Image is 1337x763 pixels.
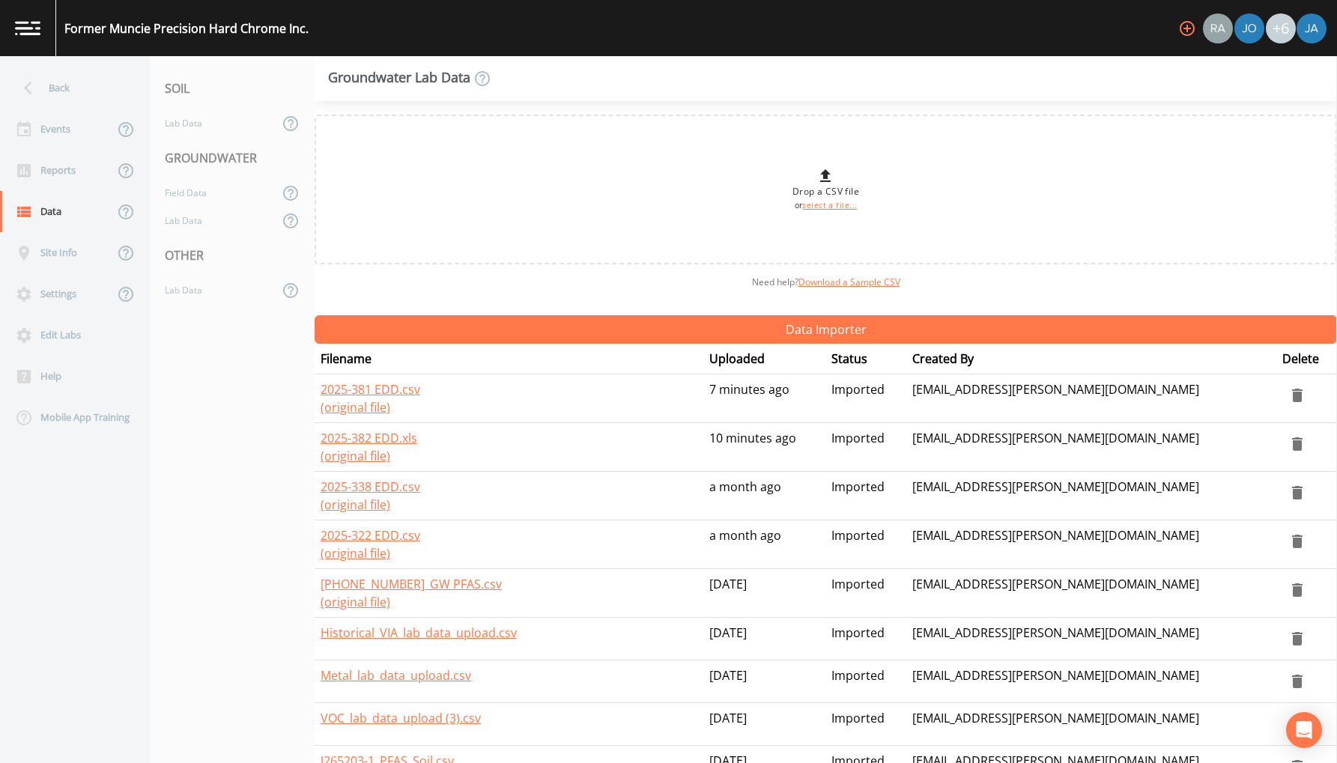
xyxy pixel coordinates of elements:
[64,19,309,37] div: Former Muncie Precision Hard Chrome Inc.
[321,667,471,684] a: Metal_lab_data_upload.csv
[1282,429,1312,459] button: delete
[906,618,1276,660] td: [EMAIL_ADDRESS][PERSON_NAME][DOMAIN_NAME]
[703,374,826,423] td: 7 minutes ago
[703,344,826,374] th: Uploaded
[315,344,703,374] th: Filename
[321,545,390,562] a: (original file)
[15,21,40,35] img: logo
[906,344,1276,374] th: Created By
[1202,13,1234,43] div: Radlie J Storer
[1282,666,1312,696] button: delete
[150,276,279,304] a: Lab Data
[825,660,906,703] td: Imported
[703,520,826,569] td: a month ago
[906,520,1276,569] td: [EMAIL_ADDRESS][PERSON_NAME][DOMAIN_NAME]
[328,70,491,88] div: Groundwater Lab Data
[321,594,390,610] a: (original file)
[1282,575,1312,605] button: delete
[1282,478,1312,508] button: delete
[321,399,390,416] a: (original file)
[703,569,826,618] td: [DATE]
[315,315,1337,344] button: Data Importer
[825,344,906,374] th: Status
[1286,712,1322,748] div: Open Intercom Messenger
[150,207,279,234] a: Lab Data
[825,423,906,472] td: Imported
[1282,380,1312,410] button: delete
[802,200,857,210] a: select a file...
[321,430,417,446] a: 2025-382 EDD.xls
[906,423,1276,472] td: [EMAIL_ADDRESS][PERSON_NAME][DOMAIN_NAME]
[321,448,390,464] a: (original file)
[1282,526,1312,556] button: delete
[703,703,826,746] td: [DATE]
[825,472,906,520] td: Imported
[752,276,900,288] span: Need help?
[150,137,315,179] div: GROUNDWATER
[321,381,420,398] a: 2025-381 EDD.csv
[1203,13,1233,43] img: 7493944169e4cb9b715a099ebe515ac2
[1234,13,1264,43] img: eb8b2c35ded0d5aca28d215f14656a61
[703,472,826,520] td: a month ago
[150,67,315,109] div: SOIL
[1297,13,1327,43] img: 747fbe677637578f4da62891070ad3f4
[798,276,900,288] a: Download a Sample CSV
[1276,344,1337,374] th: Delete
[703,660,826,703] td: [DATE]
[321,576,502,592] a: [PHONE_NUMBER]_GW PFAS.csv
[906,660,1276,703] td: [EMAIL_ADDRESS][PERSON_NAME][DOMAIN_NAME]
[825,569,906,618] td: Imported
[825,703,906,746] td: Imported
[906,472,1276,520] td: [EMAIL_ADDRESS][PERSON_NAME][DOMAIN_NAME]
[906,703,1276,746] td: [EMAIL_ADDRESS][PERSON_NAME][DOMAIN_NAME]
[321,624,517,641] a: Historical_VIA_lab_data_upload.csv
[795,200,858,210] small: or
[792,167,859,212] div: Drop a CSV file
[150,234,315,276] div: OTHER
[321,527,420,544] a: 2025-322 EDD.csv
[321,496,390,513] a: (original file)
[703,423,826,472] td: 10 minutes ago
[1234,13,1265,43] div: Josh Dutton
[1282,624,1312,654] button: delete
[825,520,906,569] td: Imported
[150,109,279,137] a: Lab Data
[906,374,1276,423] td: [EMAIL_ADDRESS][PERSON_NAME][DOMAIN_NAME]
[825,618,906,660] td: Imported
[321,710,481,726] a: VOC_lab_data_upload (3).csv
[1282,709,1312,739] button: delete
[825,374,906,423] td: Imported
[321,478,420,495] a: 2025-338 EDD.csv
[703,618,826,660] td: [DATE]
[1266,13,1296,43] div: +6
[150,179,279,207] a: Field Data
[906,569,1276,618] td: [EMAIL_ADDRESS][PERSON_NAME][DOMAIN_NAME]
